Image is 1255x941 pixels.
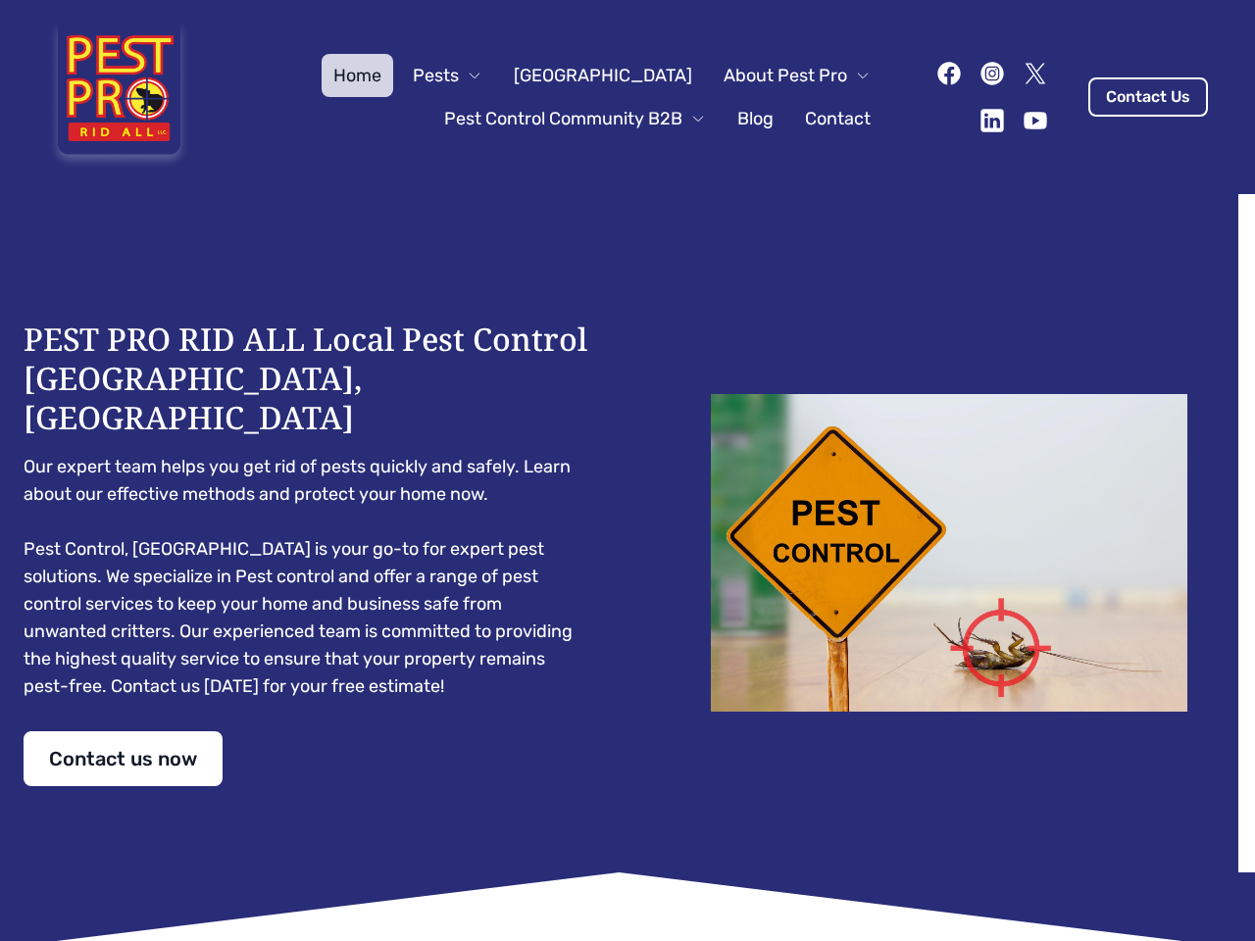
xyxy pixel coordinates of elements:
a: Contact Us [1088,77,1208,117]
span: About Pest Pro [724,62,847,89]
h1: PEST PRO RID ALL Local Pest Control [GEOGRAPHIC_DATA], [GEOGRAPHIC_DATA] [24,320,588,437]
a: Contact [793,97,882,140]
button: Pest Control Community B2B [432,97,718,140]
a: Blog [726,97,785,140]
img: Pest Pro Rid All [47,24,191,171]
img: Dead cockroach on floor with caution sign pest control [667,394,1231,712]
a: Contact us now [24,731,223,786]
span: Pests [413,62,459,89]
pre: Our expert team helps you get rid of pests quickly and safely. Learn about our effective methods ... [24,453,588,700]
a: [GEOGRAPHIC_DATA] [502,54,704,97]
button: About Pest Pro [712,54,882,97]
a: Home [322,54,393,97]
span: Pest Control Community B2B [444,105,682,132]
button: Pests [401,54,494,97]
